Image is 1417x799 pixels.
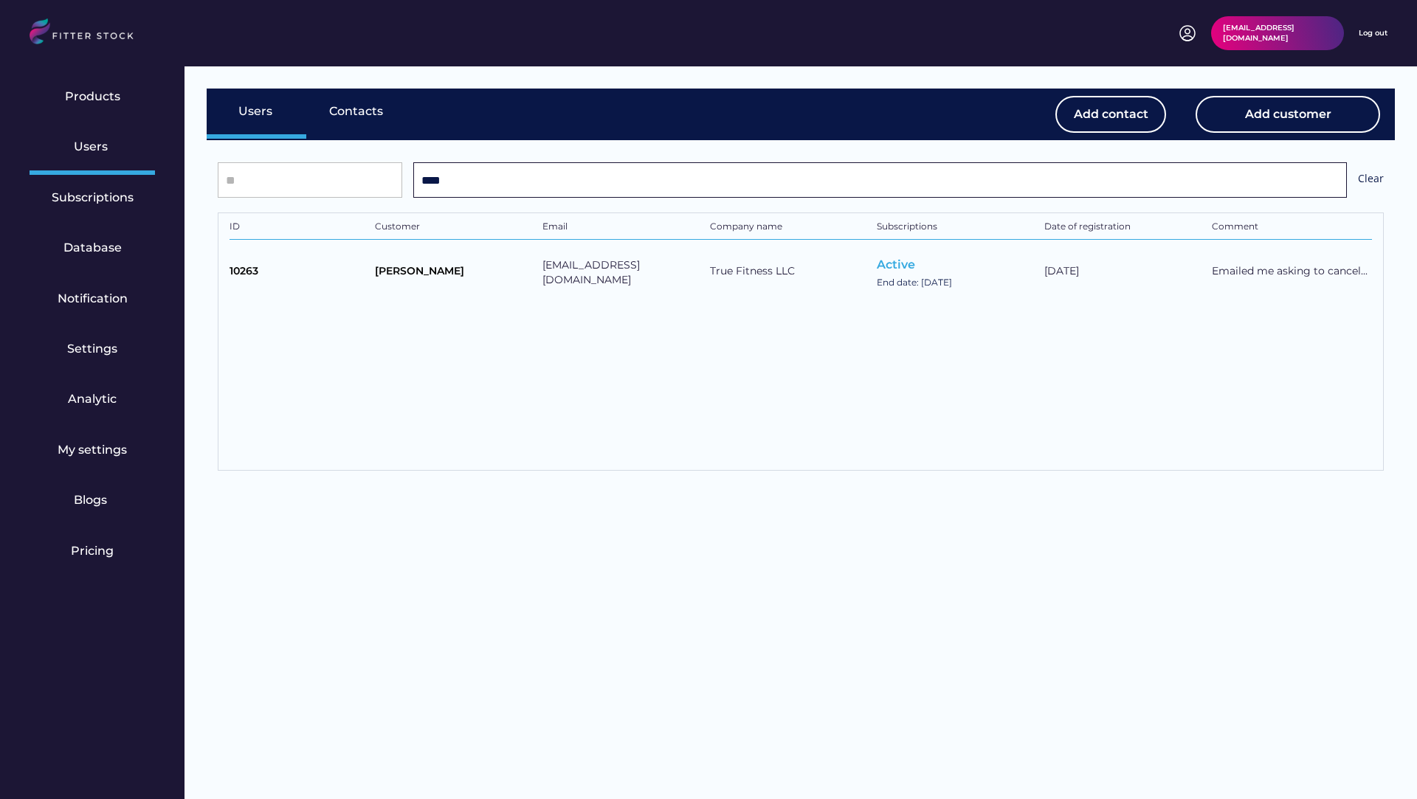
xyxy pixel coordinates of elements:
[1044,221,1204,235] div: Date of registration
[1196,96,1380,133] button: Add customer
[58,291,128,307] div: Notification
[710,264,870,283] div: True Fitness LLC
[230,221,368,235] div: ID
[67,341,117,357] div: Settings
[329,103,383,120] div: Contacts
[1358,171,1384,190] div: Clear
[63,240,122,256] div: Database
[1359,28,1387,38] div: Log out
[71,543,114,559] div: Pricing
[710,221,870,235] div: Company name
[238,103,275,120] div: Users
[74,492,111,508] div: Blogs
[877,221,1037,235] div: Subscriptions
[65,89,120,105] div: Products
[542,221,703,235] div: Email
[542,258,703,287] div: [EMAIL_ADDRESS][DOMAIN_NAME]
[877,277,952,289] div: End date: [DATE]
[230,264,368,283] div: 10263
[375,264,535,283] div: [PERSON_NAME]
[68,391,117,407] div: Analytic
[1355,740,1402,784] iframe: chat widget
[1223,23,1332,44] div: [EMAIL_ADDRESS][DOMAIN_NAME]
[1212,221,1372,235] div: Comment
[52,190,134,206] div: Subscriptions
[1044,264,1204,283] div: [DATE]
[877,257,915,273] div: Active
[1179,24,1196,42] img: profile-circle.svg
[74,139,111,155] div: Users
[58,442,127,458] div: My settings
[30,18,146,49] img: LOGO.svg
[1212,264,1372,279] div: Emailed me asking to cancel...
[375,221,535,235] div: Customer
[1055,96,1166,133] button: Add contact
